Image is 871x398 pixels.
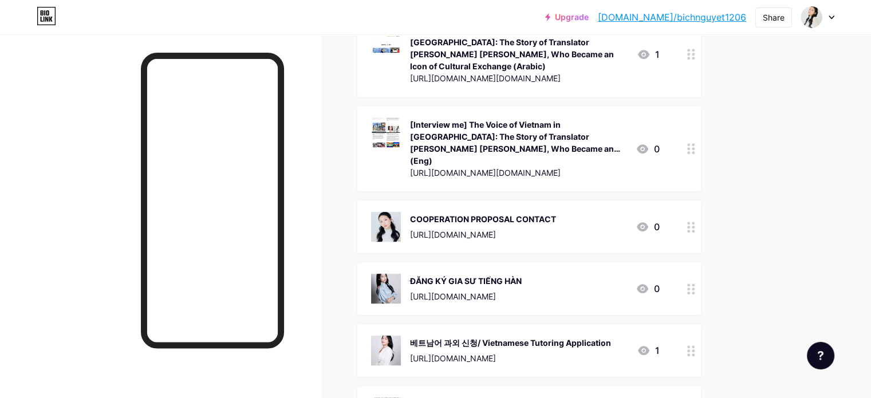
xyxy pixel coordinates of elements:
[598,10,746,24] a: [DOMAIN_NAME]/bichnguyet1206
[763,11,785,23] div: Share
[410,352,611,364] div: [URL][DOMAIN_NAME]
[371,274,401,304] img: ĐĂNG KÝ GIA SƯ TIẾNG HÀN
[410,337,611,349] div: 베트남어 과외 신청/ Vietnamese Tutoring Application
[410,119,626,167] div: [Interview me] The Voice of Vietnam in [GEOGRAPHIC_DATA]: The Story of Translator [PERSON_NAME] [...
[637,344,660,357] div: 1
[410,72,628,84] div: [URL][DOMAIN_NAME][DOMAIN_NAME]
[410,213,556,225] div: COOPERATION PROPOSAL CONTACT
[801,6,822,28] img: bichnguyet1206
[410,275,522,287] div: ĐĂNG KÝ GIA SƯ TIẾNG HÀN
[636,282,660,295] div: 0
[371,336,401,365] img: 베트남어 과외 신청/ Vietnamese Tutoring Application
[636,220,660,234] div: 0
[371,212,401,242] img: COOPERATION PROPOSAL CONTACT
[371,23,401,53] img: [Interview me] The Voice of Vietnam in Korea: The Story of Translator Pham Thi Bich Nguyet, Who B...
[636,142,660,156] div: 0
[545,13,589,22] a: Upgrade
[410,290,522,302] div: [URL][DOMAIN_NAME]
[410,167,626,179] div: [URL][DOMAIN_NAME][DOMAIN_NAME]
[371,117,401,147] img: [Interview me] The Voice of Vietnam in Korea: The Story of Translator Pham Thi Bich Nguyet, Who B...
[410,228,556,241] div: [URL][DOMAIN_NAME]
[637,48,660,61] div: 1
[410,24,628,72] div: [Interview me] The Voice of Vietnam in [GEOGRAPHIC_DATA]: The Story of Translator [PERSON_NAME] [...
